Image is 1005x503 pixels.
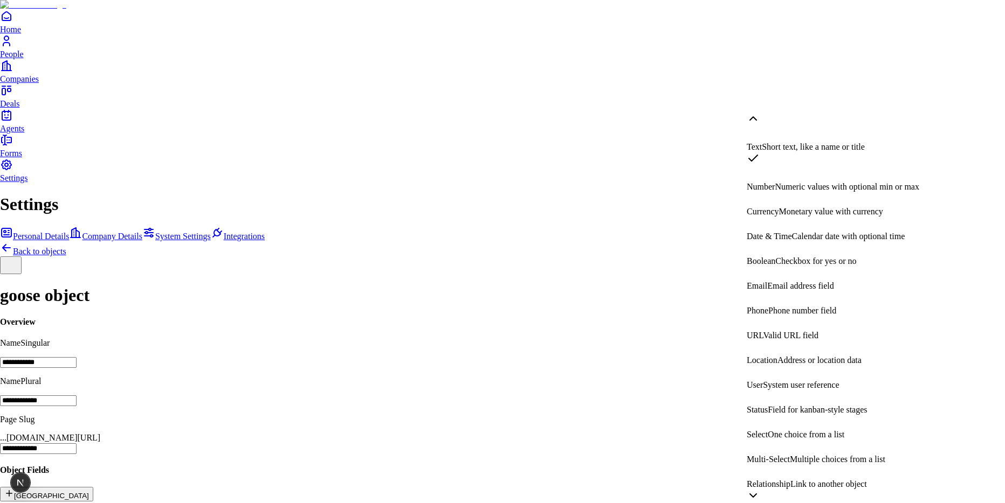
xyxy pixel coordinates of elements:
span: Numeric values with optional min or max [775,182,919,191]
span: User [747,380,763,389]
span: Currency [747,207,779,216]
span: Monetary value with currency [779,207,883,216]
span: URL [747,331,763,340]
span: Valid URL field [763,331,819,340]
span: One choice from a list [768,430,844,439]
span: Phone number field [768,306,836,315]
span: System user reference [763,380,839,389]
span: Location [747,355,777,365]
span: Text [747,142,762,151]
span: Phone [747,306,768,315]
span: Calendar date with optional time [792,232,905,241]
span: Number [747,182,775,191]
span: Short text, like a name or title [762,142,865,151]
span: Relationship [747,479,790,488]
span: Multi-Select [747,455,790,464]
span: Email [747,281,767,290]
span: Checkbox for yes or no [775,256,856,266]
span: Date & Time [747,232,792,241]
span: Multiple choices from a list [790,455,885,464]
span: Link to another object [790,479,867,488]
span: Field for kanban-style stages [768,405,867,414]
span: Select [747,430,768,439]
span: Email address field [767,281,834,290]
span: Status [747,405,768,414]
span: Address or location data [777,355,862,365]
span: Boolean [747,256,775,266]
